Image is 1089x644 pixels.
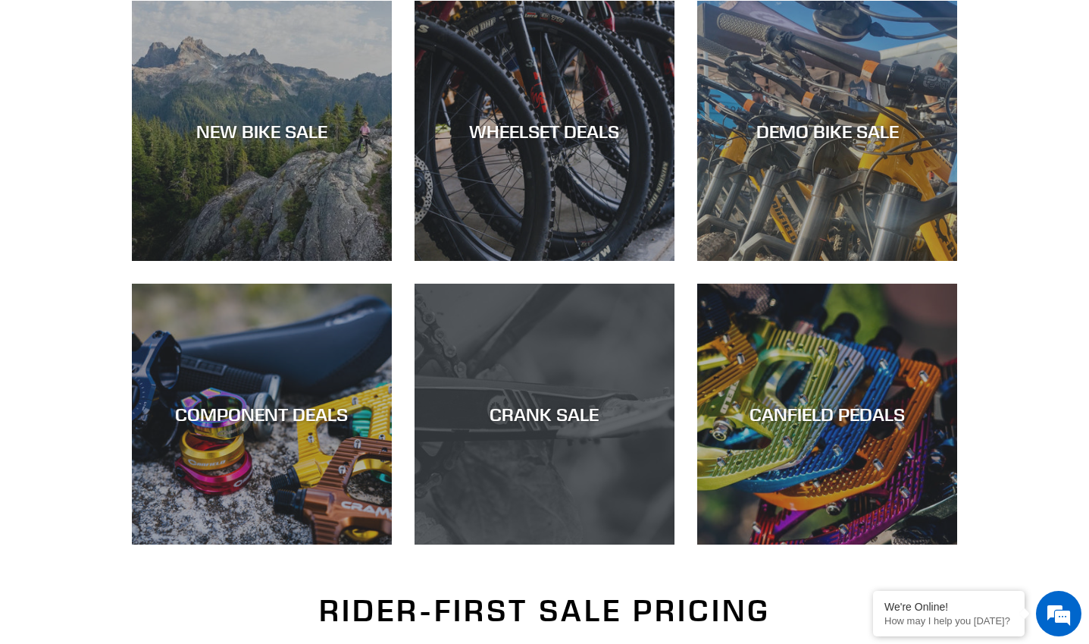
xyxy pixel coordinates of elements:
[102,85,277,105] div: Chat with us now
[49,76,86,114] img: d_696896380_company_1647369064580_696896380
[697,404,957,426] div: CANFIELD PEDALS
[697,284,957,544] a: CANFIELD PEDALS
[8,414,289,467] textarea: Type your message and hit 'Enter'
[415,1,674,261] a: WHEELSET DEALS
[88,191,209,344] span: We're online!
[697,120,957,142] div: DEMO BIKE SALE
[132,284,392,544] a: COMPONENT DEALS
[697,1,957,261] a: DEMO BIKE SALE
[132,120,392,142] div: NEW BIKE SALE
[884,615,1013,627] p: How may I help you today?
[132,1,392,261] a: NEW BIKE SALE
[132,404,392,426] div: COMPONENT DEALS
[415,284,674,544] a: CRANK SALE
[415,120,674,142] div: WHEELSET DEALS
[884,601,1013,613] div: We're Online!
[249,8,285,44] div: Minimize live chat window
[415,404,674,426] div: CRANK SALE
[132,592,958,629] h2: RIDER-FIRST SALE PRICING
[17,83,39,106] div: Navigation go back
